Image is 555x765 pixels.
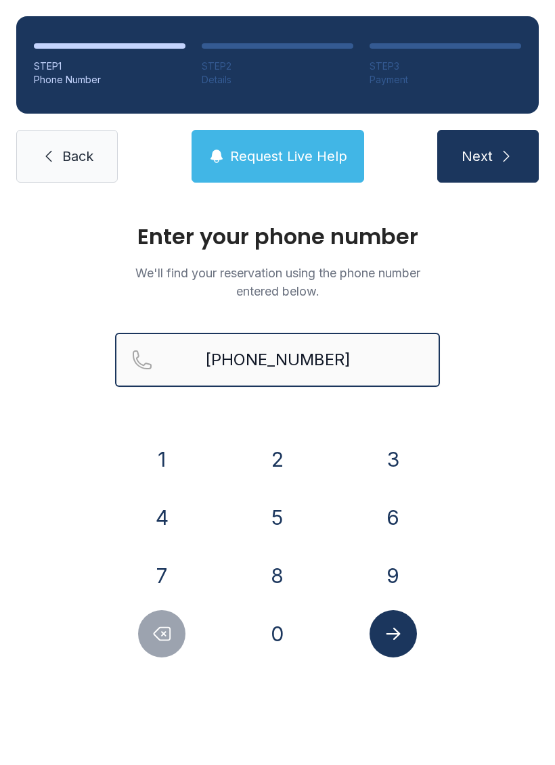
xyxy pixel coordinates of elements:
button: 7 [138,552,185,599]
button: 0 [254,610,301,657]
div: STEP 2 [202,60,353,73]
button: 3 [370,436,417,483]
input: Reservation phone number [115,333,440,387]
p: We'll find your reservation using the phone number entered below. [115,264,440,300]
span: Back [62,147,93,166]
button: 9 [370,552,417,599]
button: Submit lookup form [370,610,417,657]
button: 5 [254,494,301,541]
div: Details [202,73,353,87]
div: STEP 3 [370,60,521,73]
button: 6 [370,494,417,541]
div: STEP 1 [34,60,185,73]
h1: Enter your phone number [115,226,440,248]
div: Phone Number [34,73,185,87]
button: Delete number [138,610,185,657]
button: 2 [254,436,301,483]
button: 4 [138,494,185,541]
span: Request Live Help [230,147,347,166]
button: 1 [138,436,185,483]
button: 8 [254,552,301,599]
span: Next [462,147,493,166]
div: Payment [370,73,521,87]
